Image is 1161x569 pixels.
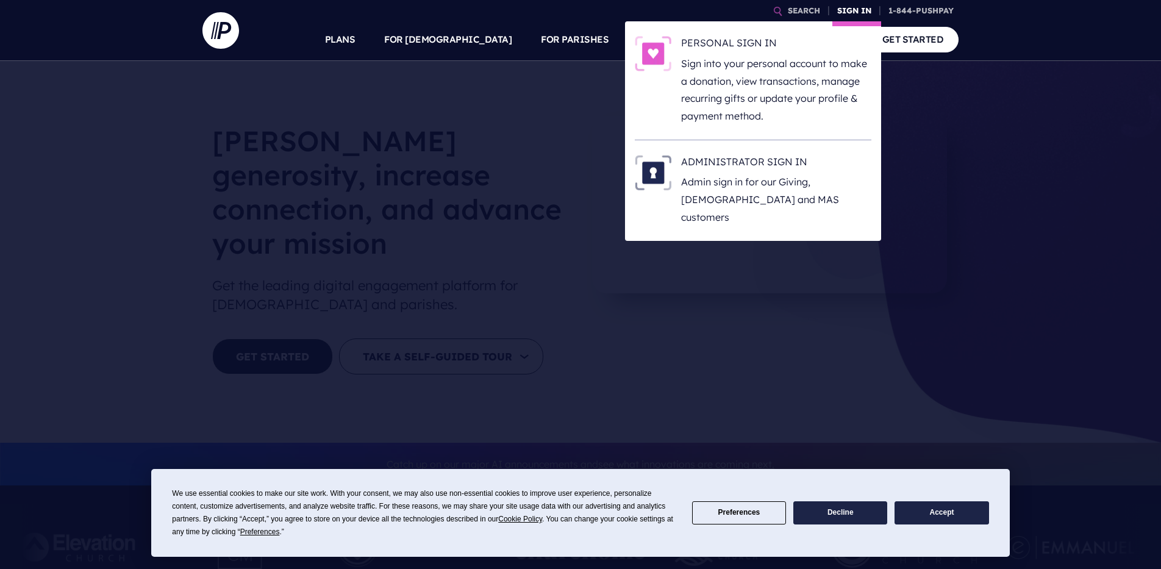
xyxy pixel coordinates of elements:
a: FOR [DEMOGRAPHIC_DATA] [384,18,512,61]
p: Admin sign in for our Giving, [DEMOGRAPHIC_DATA] and MAS customers [681,173,871,226]
img: ADMINISTRATOR SIGN IN - Illustration [635,155,671,190]
a: EXPLORE [721,18,764,61]
button: Decline [793,501,887,525]
a: GET STARTED [867,27,959,52]
div: We use essential cookies to make our site work. With your consent, we may also use non-essential ... [172,487,677,539]
a: COMPANY [793,18,838,61]
a: PERSONAL SIGN IN - Illustration PERSONAL SIGN IN Sign into your personal account to make a donati... [635,36,871,125]
a: PLANS [325,18,355,61]
span: Preferences [240,528,280,536]
a: FOR PARISHES [541,18,609,61]
p: Sign into your personal account to make a donation, view transactions, manage recurring gifts or ... [681,55,871,125]
h6: ADMINISTRATOR SIGN IN [681,155,871,173]
div: Cookie Consent Prompt [151,469,1010,557]
img: PERSONAL SIGN IN - Illustration [635,36,671,71]
a: SOLUTIONS [638,18,692,61]
h6: PERSONAL SIGN IN [681,36,871,54]
button: Preferences [692,501,786,525]
button: Accept [895,501,988,525]
span: Cookie Policy [498,515,542,523]
a: ADMINISTRATOR SIGN IN - Illustration ADMINISTRATOR SIGN IN Admin sign in for our Giving, [DEMOGRA... [635,155,871,226]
